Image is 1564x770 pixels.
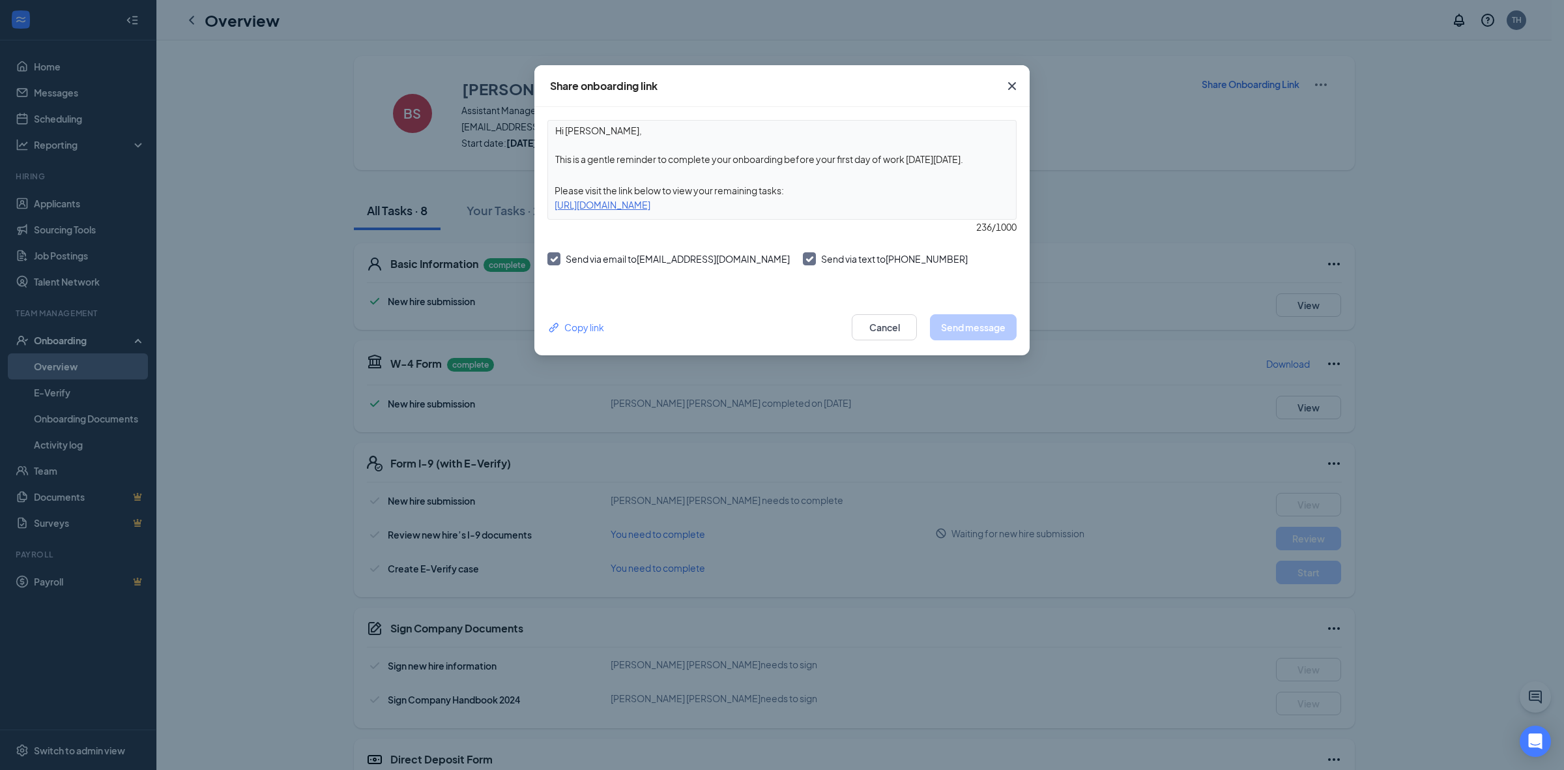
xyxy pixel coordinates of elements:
[547,320,604,334] div: Copy link
[821,253,968,265] span: Send via text to [PHONE_NUMBER]
[547,220,1017,234] div: 236 / 1000
[566,253,790,265] span: Send via email to [EMAIL_ADDRESS][DOMAIN_NAME]
[930,314,1017,340] button: Send message
[547,320,604,334] button: Link Copy link
[1520,726,1551,757] div: Open Intercom Messenger
[548,198,1016,212] div: [URL][DOMAIN_NAME]
[1004,78,1020,94] svg: Cross
[550,79,658,93] div: Share onboarding link
[548,183,1016,198] div: Please visit the link below to view your remaining tasks:
[548,121,1016,169] textarea: Hi [PERSON_NAME], This is a gentle reminder to complete your onboarding before your first day of ...
[994,65,1030,107] button: Close
[547,321,561,334] svg: Link
[852,314,917,340] button: Cancel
